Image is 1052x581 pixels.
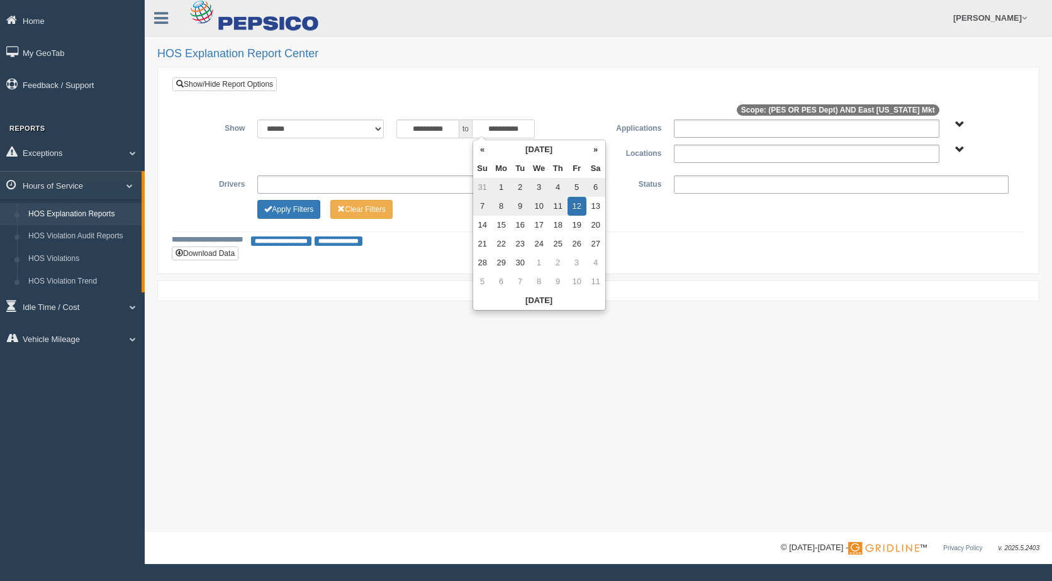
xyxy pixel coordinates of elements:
button: Change Filter Options [330,200,393,219]
td: 7 [473,197,492,216]
td: 14 [473,216,492,235]
label: Show [182,119,251,135]
td: 27 [586,235,605,253]
label: Locations [598,145,668,160]
td: 22 [492,235,511,253]
td: 26 [568,235,586,253]
td: 1 [530,253,549,272]
td: 1 [492,178,511,197]
th: Fr [568,159,586,178]
td: 2 [549,253,568,272]
td: 7 [511,272,530,291]
a: Privacy Policy [943,545,982,551]
td: 13 [586,197,605,216]
span: v. 2025.5.2403 [999,545,1039,551]
th: Tu [511,159,530,178]
td: 4 [549,178,568,197]
td: 11 [586,272,605,291]
td: 23 [511,235,530,253]
td: 3 [568,253,586,272]
th: Su [473,159,492,178]
td: 31 [473,178,492,197]
td: 10 [568,272,586,291]
th: Th [549,159,568,178]
th: [DATE] [473,291,605,310]
span: to [459,119,472,138]
h2: HOS Explanation Report Center [157,48,1039,60]
td: 9 [511,197,530,216]
div: © [DATE]-[DATE] - ™ [781,541,1039,555]
td: 10 [530,197,549,216]
td: 11 [549,197,568,216]
td: 20 [586,216,605,235]
td: 8 [492,197,511,216]
span: Scope: (PES OR PES Dept) AND East [US_STATE] Mkt [737,104,939,116]
td: 3 [530,178,549,197]
a: HOS Violation Trend [23,270,142,293]
td: 29 [492,253,511,272]
td: 4 [586,253,605,272]
td: 17 [530,216,549,235]
a: HOS Explanation Reports [23,203,142,226]
th: [DATE] [492,140,586,159]
th: Mo [492,159,511,178]
td: 25 [549,235,568,253]
td: 24 [530,235,549,253]
td: 6 [586,178,605,197]
button: Change Filter Options [257,200,320,219]
img: Gridline [848,542,919,555]
td: 9 [549,272,568,291]
a: Show/Hide Report Options [172,77,277,91]
td: 5 [568,178,586,197]
td: 15 [492,216,511,235]
a: HOS Violations [23,248,142,270]
td: 2 [511,178,530,197]
td: 12 [568,197,586,216]
td: 5 [473,272,492,291]
td: 28 [473,253,492,272]
td: 19 [568,216,586,235]
td: 18 [549,216,568,235]
button: Download Data [172,246,238,260]
label: Status [598,175,668,191]
td: 6 [492,272,511,291]
th: We [530,159,549,178]
td: 30 [511,253,530,272]
th: « [473,140,492,159]
th: » [586,140,605,159]
td: 8 [530,272,549,291]
label: Applications [598,119,668,135]
td: 21 [473,235,492,253]
th: Sa [586,159,605,178]
a: HOS Violation Audit Reports [23,225,142,248]
label: Drivers [182,175,251,191]
td: 16 [511,216,530,235]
